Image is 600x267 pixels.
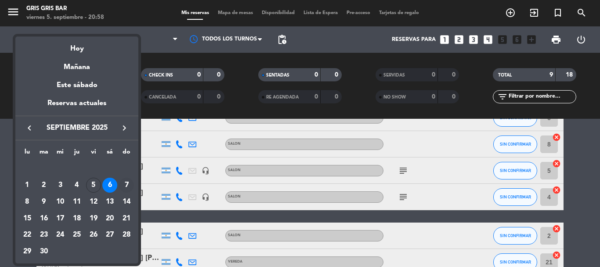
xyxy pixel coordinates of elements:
td: 30 de septiembre de 2025 [36,243,52,260]
td: 27 de septiembre de 2025 [102,227,119,244]
div: 27 [102,228,117,243]
div: 23 [36,228,51,243]
td: 4 de septiembre de 2025 [69,177,85,194]
button: keyboard_arrow_right [116,122,132,134]
td: 17 de septiembre de 2025 [52,210,69,227]
td: SEP. [19,161,135,177]
td: 9 de septiembre de 2025 [36,194,52,210]
div: Este sábado [15,73,138,98]
td: 7 de septiembre de 2025 [118,177,135,194]
th: lunes [19,147,36,161]
div: 1 [20,178,35,193]
div: 25 [69,228,84,243]
td: 28 de septiembre de 2025 [118,227,135,244]
div: 26 [86,228,101,243]
div: 14 [119,194,134,209]
th: miércoles [52,147,69,161]
i: keyboard_arrow_left [24,123,35,133]
td: 24 de septiembre de 2025 [52,227,69,244]
span: septiembre 2025 [37,122,116,134]
td: 5 de septiembre de 2025 [85,177,102,194]
td: 15 de septiembre de 2025 [19,210,36,227]
td: 23 de septiembre de 2025 [36,227,52,244]
th: jueves [69,147,85,161]
td: 11 de septiembre de 2025 [69,194,85,210]
div: 18 [69,211,84,226]
td: 26 de septiembre de 2025 [85,227,102,244]
th: domingo [118,147,135,161]
div: 4 [69,178,84,193]
div: 19 [86,211,101,226]
div: Mañana [15,55,138,73]
td: 25 de septiembre de 2025 [69,227,85,244]
td: 19 de septiembre de 2025 [85,210,102,227]
td: 6 de septiembre de 2025 [102,177,119,194]
td: 18 de septiembre de 2025 [69,210,85,227]
div: 12 [86,194,101,209]
div: 22 [20,228,35,243]
div: 24 [53,228,68,243]
div: 15 [20,211,35,226]
td: 2 de septiembre de 2025 [36,177,52,194]
td: 16 de septiembre de 2025 [36,210,52,227]
div: 21 [119,211,134,226]
div: 17 [53,211,68,226]
th: sábado [102,147,119,161]
div: 2 [36,178,51,193]
i: keyboard_arrow_right [119,123,130,133]
div: 16 [36,211,51,226]
div: 30 [36,244,51,259]
div: 20 [102,211,117,226]
div: 9 [36,194,51,209]
td: 22 de septiembre de 2025 [19,227,36,244]
td: 29 de septiembre de 2025 [19,243,36,260]
td: 3 de septiembre de 2025 [52,177,69,194]
td: 21 de septiembre de 2025 [118,210,135,227]
div: Hoy [15,37,138,55]
td: 13 de septiembre de 2025 [102,194,119,210]
div: 28 [119,228,134,243]
div: 13 [102,194,117,209]
div: 6 [102,178,117,193]
button: keyboard_arrow_left [22,122,37,134]
td: 20 de septiembre de 2025 [102,210,119,227]
td: 14 de septiembre de 2025 [118,194,135,210]
div: 3 [53,178,68,193]
div: 5 [86,178,101,193]
div: 8 [20,194,35,209]
div: Reservas actuales [15,98,138,116]
div: 7 [119,178,134,193]
div: 10 [53,194,68,209]
th: martes [36,147,52,161]
td: 1 de septiembre de 2025 [19,177,36,194]
td: 8 de septiembre de 2025 [19,194,36,210]
td: 12 de septiembre de 2025 [85,194,102,210]
div: 11 [69,194,84,209]
th: viernes [85,147,102,161]
div: 29 [20,244,35,259]
td: 10 de septiembre de 2025 [52,194,69,210]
